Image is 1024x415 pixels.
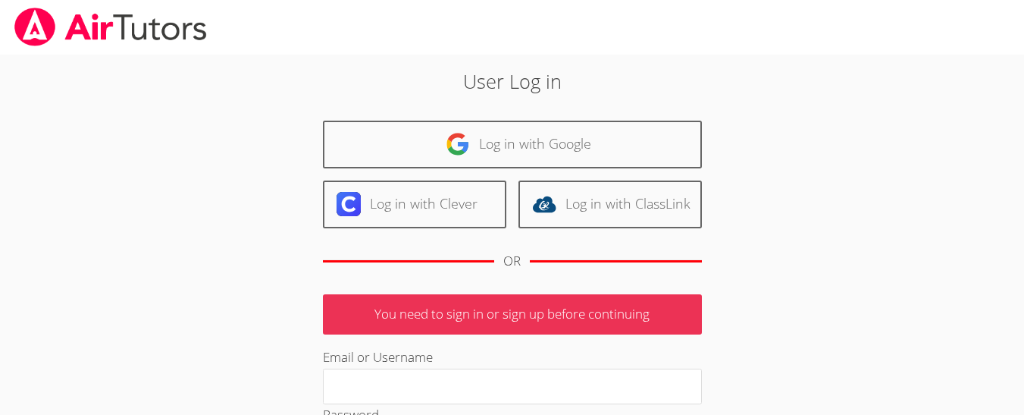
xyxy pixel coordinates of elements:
div: OR [503,250,521,272]
a: Log in with Clever [323,181,506,228]
a: Log in with ClassLink [518,181,702,228]
a: Log in with Google [323,121,702,168]
img: clever-logo-6eab21bc6e7a338710f1a6ff85c0baf02591cd810cc4098c63d3a4b26e2feb20.svg [337,192,361,216]
label: Email or Username [323,348,433,366]
img: google-logo-50288ca7cdecda66e5e0955fdab243c47b7ad437acaf1139b6f446037453330a.svg [446,132,470,156]
img: classlink-logo-d6bb404cc1216ec64c9a2012d9dc4662098be43eaf13dc465df04b49fa7ab582.svg [532,192,556,216]
img: airtutors_banner-c4298cdbf04f3fff15de1276eac7730deb9818008684d7c2e4769d2f7ddbe033.png [13,8,208,46]
h2: User Log in [236,67,789,96]
p: You need to sign in or sign up before continuing [323,294,702,335]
